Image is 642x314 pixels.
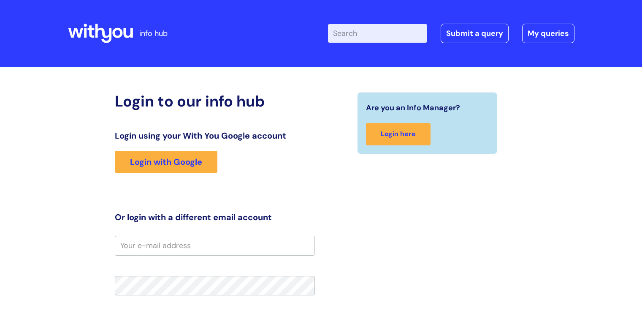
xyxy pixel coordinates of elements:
a: My queries [522,24,574,43]
p: info hub [139,27,168,40]
input: Search [328,24,427,43]
h3: Login using your With You Google account [115,131,315,141]
a: Login here [366,123,431,145]
input: Your e-mail address [115,236,315,255]
span: Are you an Info Manager? [366,101,460,115]
h2: Login to our info hub [115,92,315,110]
a: Login with Google [115,151,217,173]
h3: Or login with a different email account [115,212,315,222]
a: Submit a query [441,24,509,43]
